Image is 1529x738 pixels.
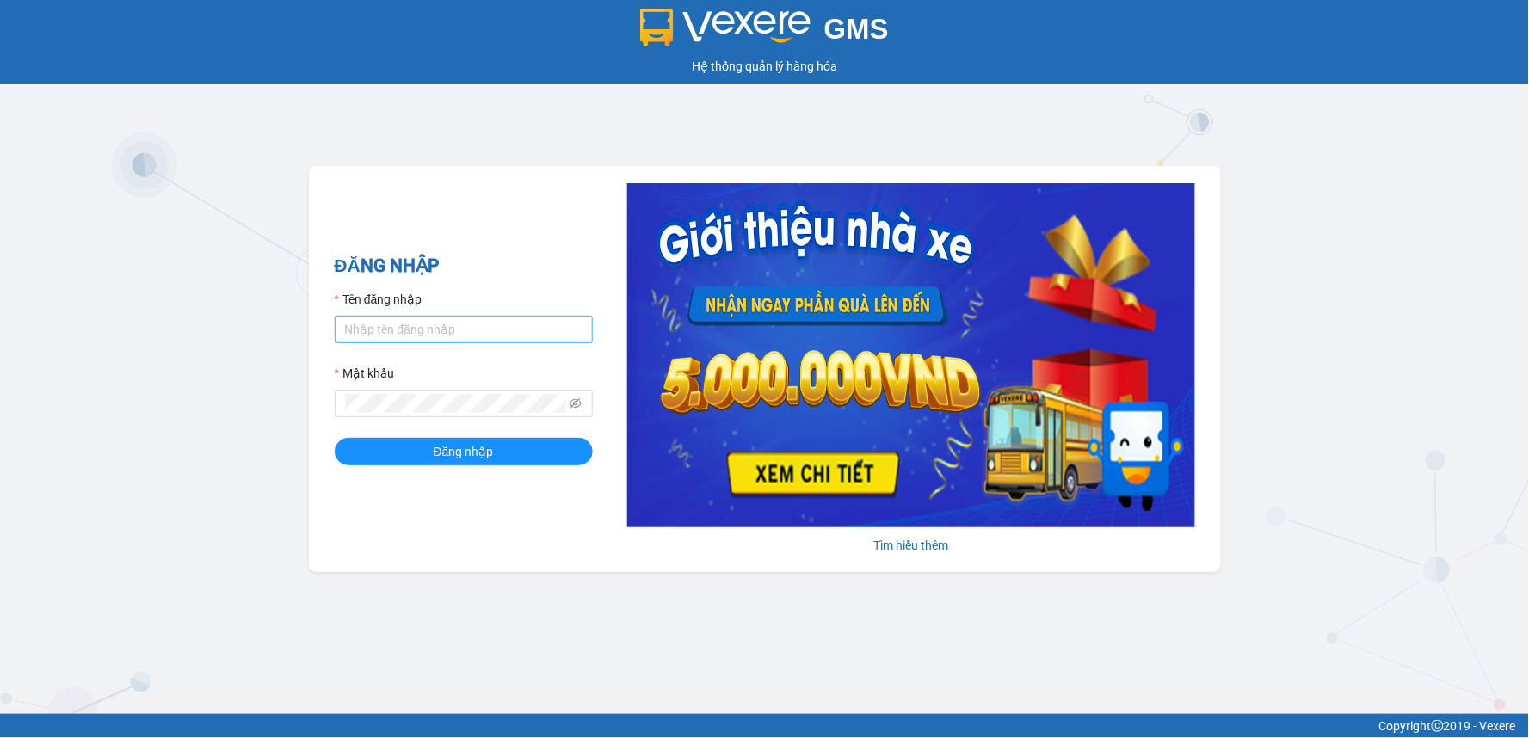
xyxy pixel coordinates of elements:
[13,716,1516,735] div: Copyright 2019 - Vexere
[335,290,422,309] label: Tên đăng nhập
[335,316,593,343] input: Tên đăng nhập
[335,252,593,280] h2: ĐĂNG NHẬP
[1432,720,1444,732] span: copyright
[627,183,1195,527] img: banner-0
[627,536,1195,555] div: Tìm hiểu thêm
[640,9,811,46] img: logo 2
[345,394,567,413] input: Mật khẩu
[640,26,889,40] a: GMS
[570,397,582,409] span: eye-invisible
[335,364,394,383] label: Mật khẩu
[824,13,889,45] span: GMS
[4,57,1525,76] div: Hệ thống quản lý hàng hóa
[335,438,593,465] button: Đăng nhập
[434,442,494,461] span: Đăng nhập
